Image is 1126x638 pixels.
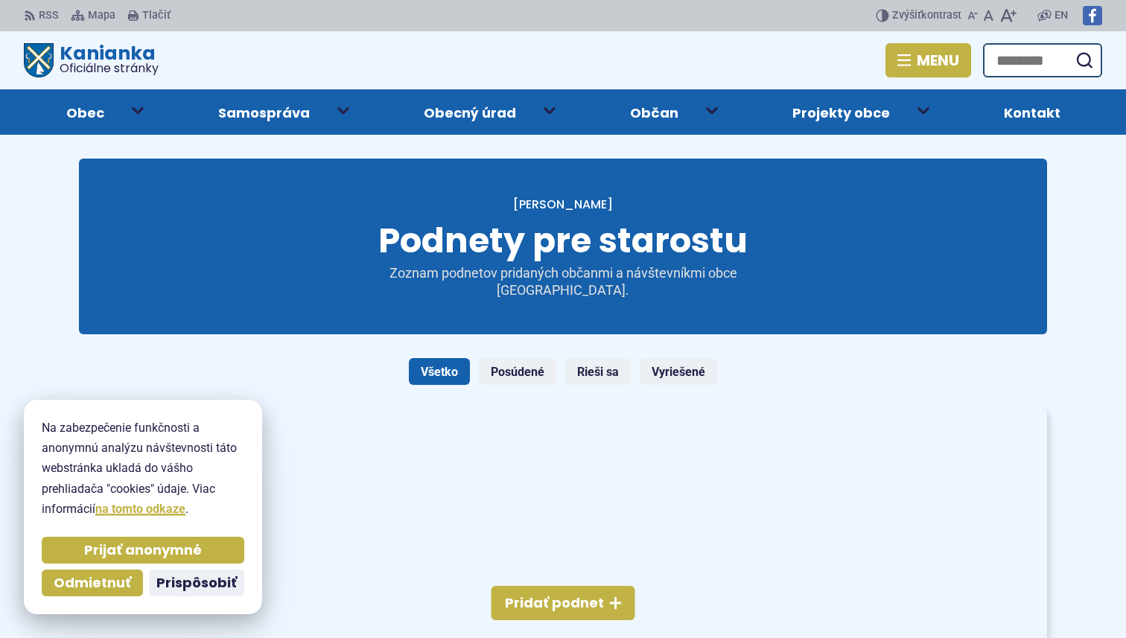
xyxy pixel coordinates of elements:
[66,89,104,135] span: Obec
[892,10,961,22] span: kontrast
[424,89,516,135] span: Obecný úrad
[326,95,360,125] button: Otvoriť podmenu pre
[42,570,143,596] button: Odmietnuť
[513,196,613,213] a: [PERSON_NAME]
[378,217,748,264] span: Podnety pre starostu
[121,95,155,125] button: Otvoriť podmenu pre
[54,44,159,74] span: Kanianka
[42,418,244,519] p: Na zabezpečenie funkčnosti a anonymnú analýzu návštevnosti táto webstránka ukladá do vášho prehli...
[961,89,1102,135] a: Kontakt
[24,43,159,77] a: Logo Kanianka, prejsť na domovskú stránku.
[695,95,729,125] button: Otvoriť podmenu pre
[39,7,59,25] span: RSS
[640,358,717,385] a: Vyriešené
[1004,89,1060,135] span: Kontakt
[792,89,890,135] span: Projekty obce
[156,575,237,592] span: Prispôsobiť
[409,358,470,385] a: Všetko
[565,358,631,385] a: Rieši sa
[95,502,185,516] a: na tomto odkaze
[54,575,131,592] span: Odmietnuť
[1083,6,1102,25] img: Prejsť na Facebook stránku
[885,43,971,77] button: Menu
[142,10,171,22] span: Tlačiť
[24,89,146,135] a: Obec
[42,537,244,564] button: Prijať anonymné
[492,586,635,620] button: Pridať podnet
[176,89,352,135] a: Samospráva
[630,89,678,135] span: Občan
[1055,7,1068,25] span: EN
[88,7,115,25] span: Mapa
[505,595,604,612] span: Pridať podnet
[1052,7,1071,25] a: EN
[381,89,558,135] a: Obecný úrad
[532,95,567,125] button: Otvoriť podmenu pre
[750,89,932,135] a: Projekty obce
[149,570,244,596] button: Prispôsobiť
[218,89,310,135] span: Samospráva
[384,265,742,299] p: Zoznam podnetov pridaných občanmi a návštevníkmi obce [GEOGRAPHIC_DATA].
[588,89,720,135] a: Občan
[906,95,941,125] button: Otvoriť podmenu pre
[60,63,159,74] span: Oficiálne stránky
[24,43,54,77] img: Prejsť na domovskú stránku
[892,9,921,22] span: Zvýšiť
[84,542,202,559] span: Prijať anonymné
[917,54,959,66] span: Menu
[479,358,556,385] a: Posúdené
